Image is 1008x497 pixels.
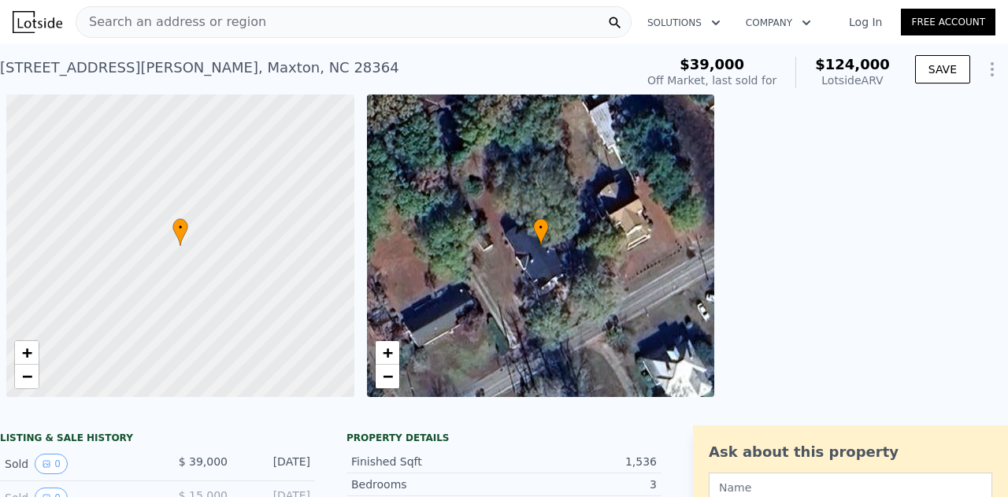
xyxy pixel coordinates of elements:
div: 3 [504,477,657,492]
div: [DATE] [240,454,310,474]
a: Zoom in [376,341,399,365]
div: Finished Sqft [351,454,504,469]
button: Show Options [976,54,1008,85]
button: SAVE [915,55,970,83]
span: $39,000 [680,56,744,72]
span: + [22,343,32,362]
div: Off Market, last sold for [647,72,776,88]
a: Free Account [901,9,995,35]
a: Zoom out [376,365,399,388]
span: • [533,221,549,235]
button: Company [733,9,824,37]
span: + [382,343,392,362]
span: • [172,221,188,235]
span: $ 39,000 [179,455,228,468]
div: Property details [346,432,661,444]
div: Sold [5,454,145,474]
div: • [172,218,188,246]
div: 1,536 [504,454,657,469]
div: • [533,218,549,246]
a: Zoom in [15,341,39,365]
div: Ask about this property [709,441,992,463]
span: − [22,366,32,386]
div: Bedrooms [351,477,504,492]
a: Log In [830,14,901,30]
span: Search an address or region [76,13,266,32]
img: Lotside [13,11,62,33]
button: Solutions [635,9,733,37]
span: $124,000 [815,56,890,72]
a: Zoom out [15,365,39,388]
span: − [382,366,392,386]
button: View historical data [35,454,68,474]
div: Lotside ARV [815,72,890,88]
